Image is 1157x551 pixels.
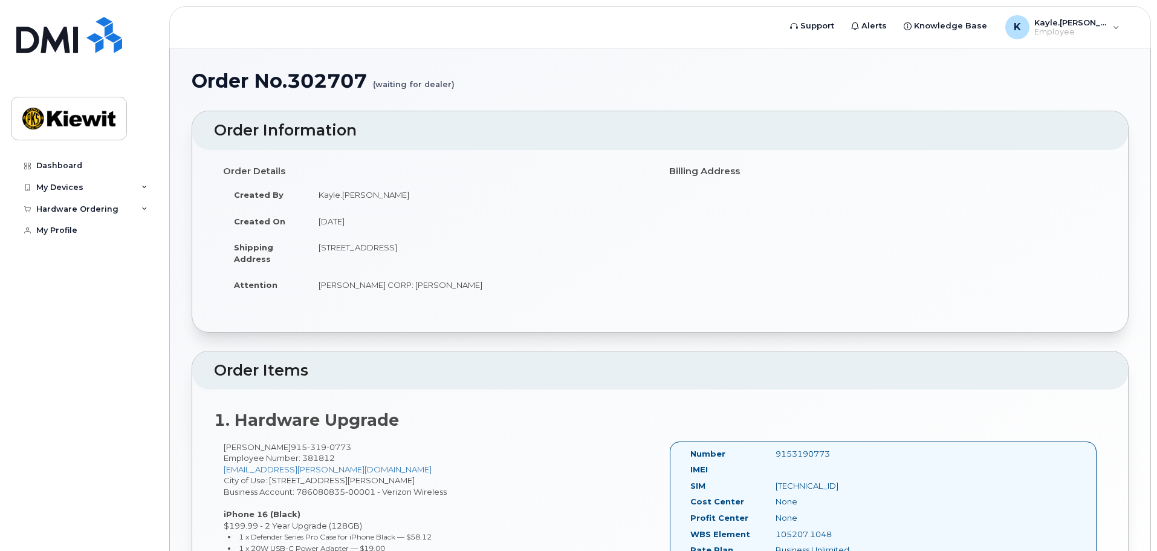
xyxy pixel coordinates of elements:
label: Profit Center [690,512,748,524]
strong: Created By [234,190,284,200]
div: 105207.1048 [766,529,886,540]
div: None [766,512,886,524]
div: None [766,496,886,507]
strong: Shipping Address [234,243,273,264]
label: IMEI [690,464,708,475]
div: 9153190773 [766,448,886,460]
td: Kayle.[PERSON_NAME] [308,181,651,208]
td: [DATE] [308,208,651,235]
span: 319 [307,442,326,452]
h4: Order Details [223,166,651,177]
span: Employee Number: 381812 [224,453,335,463]
h2: Order Information [214,122,1106,139]
label: WBS Element [690,529,750,540]
label: Number [690,448,725,460]
td: [STREET_ADDRESS] [308,234,651,272]
small: 1 x Defender Series Pro Case for iPhone Black — $58.12 [239,532,432,541]
small: (waiting for dealer) [373,70,455,89]
div: [TECHNICAL_ID] [766,480,886,492]
h4: Billing Address [669,166,1097,177]
strong: Created On [234,217,285,226]
strong: Attention [234,280,277,290]
a: [EMAIL_ADDRESS][PERSON_NAME][DOMAIN_NAME] [224,465,432,474]
label: SIM [690,480,705,492]
h2: Order Items [214,362,1106,379]
label: Cost Center [690,496,744,507]
h1: Order No.302707 [192,70,1129,91]
strong: iPhone 16 (Black) [224,509,300,519]
span: 0773 [326,442,351,452]
strong: 1. Hardware Upgrade [214,410,399,430]
td: [PERSON_NAME] CORP: [PERSON_NAME] [308,272,651,298]
span: 915 [291,442,351,452]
